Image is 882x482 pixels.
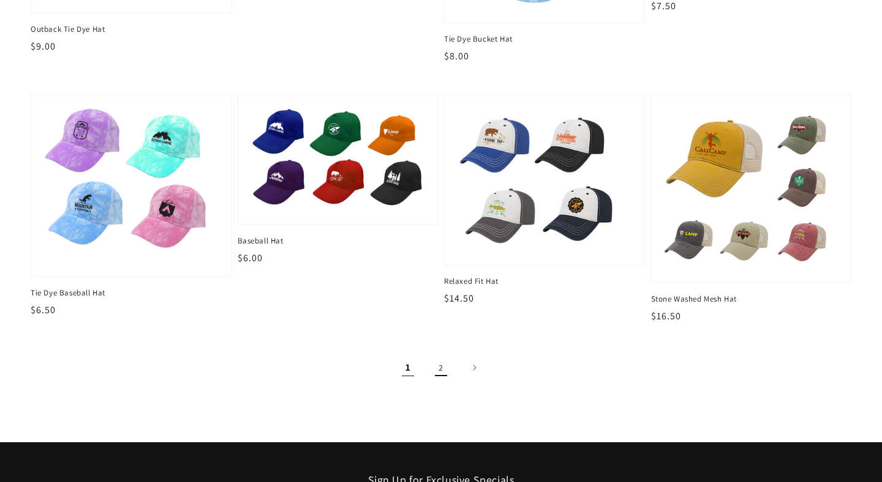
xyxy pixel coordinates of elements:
[31,24,232,35] span: Outback Tie Dye Hat
[461,354,488,381] a: Next page
[251,107,426,212] img: Baseball Hat
[444,34,645,45] span: Tie Dye Bucket Hat
[664,107,839,270] img: Stone Washed Mesh Hat
[444,50,469,62] span: $8.00
[238,94,439,265] a: Baseball Hat Baseball Hat $6.00
[31,40,56,53] span: $9.00
[457,107,632,253] img: Relaxed Fit Hat
[31,94,232,317] a: Tie Dye Baseball Hat Tie Dye Baseball Hat $6.50
[444,94,645,306] a: Relaxed Fit Hat Relaxed Fit Hat $14.50
[651,294,852,305] span: Stone Washed Mesh Hat
[651,310,681,322] span: $16.50
[31,303,56,316] span: $6.50
[238,251,263,264] span: $6.00
[444,292,474,305] span: $14.50
[31,354,851,381] nav: Pagination
[651,94,852,324] a: Stone Washed Mesh Hat Stone Washed Mesh Hat $16.50
[444,276,645,287] span: Relaxed Fit Hat
[394,354,421,381] span: Page 1
[43,107,219,264] img: Tie Dye Baseball Hat
[428,354,454,381] a: Page 2
[31,287,232,298] span: Tie Dye Baseball Hat
[238,235,439,247] span: Baseball Hat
